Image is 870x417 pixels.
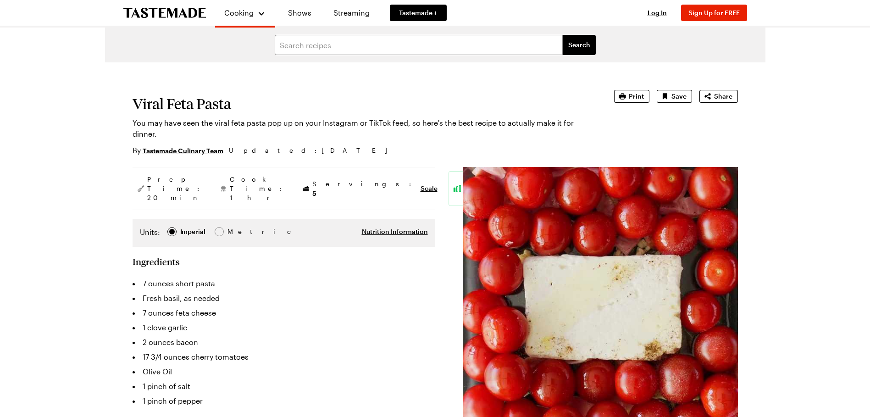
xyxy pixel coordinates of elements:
[657,90,692,103] button: Save recipe
[133,117,588,139] p: You may have seen the viral feta pasta pop up on your Instagram or TikTok feed, so here's the bes...
[229,145,396,156] span: Updated : [DATE]
[224,4,266,22] button: Cooking
[133,335,435,350] li: 2 ounces bacon
[133,364,435,379] li: Olive Oil
[227,227,247,237] div: Metric
[362,227,428,236] button: Nutrition Information
[133,394,435,408] li: 1 pinch of pepper
[180,227,206,237] span: Imperial
[312,189,316,197] span: 5
[688,9,740,17] span: Sign Up for FREE
[140,227,247,239] div: Imperial Metric
[275,35,563,55] input: Search recipes
[133,95,588,112] h1: Viral Feta Pasta
[421,184,438,193] button: Scale
[639,8,676,17] button: Log In
[614,90,649,103] button: Print
[133,145,223,156] p: By
[133,320,435,335] li: 1 clove garlic
[123,8,206,18] a: To Tastemade Home Page
[563,35,596,55] button: filters
[568,40,590,50] span: Search
[140,227,160,238] label: Units:
[133,276,435,291] li: 7 ounces short pasta
[230,175,287,202] span: Cook Time: 1 hr
[399,8,438,17] span: Tastemade +
[224,8,254,17] span: Cooking
[629,92,644,101] span: Print
[714,92,732,101] span: Share
[143,145,223,156] a: Tastemade Culinary Team
[312,179,416,198] span: Servings:
[648,9,667,17] span: Log In
[227,227,248,237] span: Metric
[390,5,447,21] a: Tastemade +
[133,291,435,306] li: Fresh basil, as needed
[180,227,205,237] div: Imperial
[133,379,435,394] li: 1 pinch of salt
[671,92,687,101] span: Save
[133,306,435,320] li: 7 ounces feta cheese
[681,5,747,21] button: Sign Up for FREE
[699,90,738,103] button: Share
[133,256,180,267] h2: Ingredients
[133,350,435,364] li: 17 3/4 ounces cherry tomatoes
[147,175,204,202] span: Prep Time: 20 min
